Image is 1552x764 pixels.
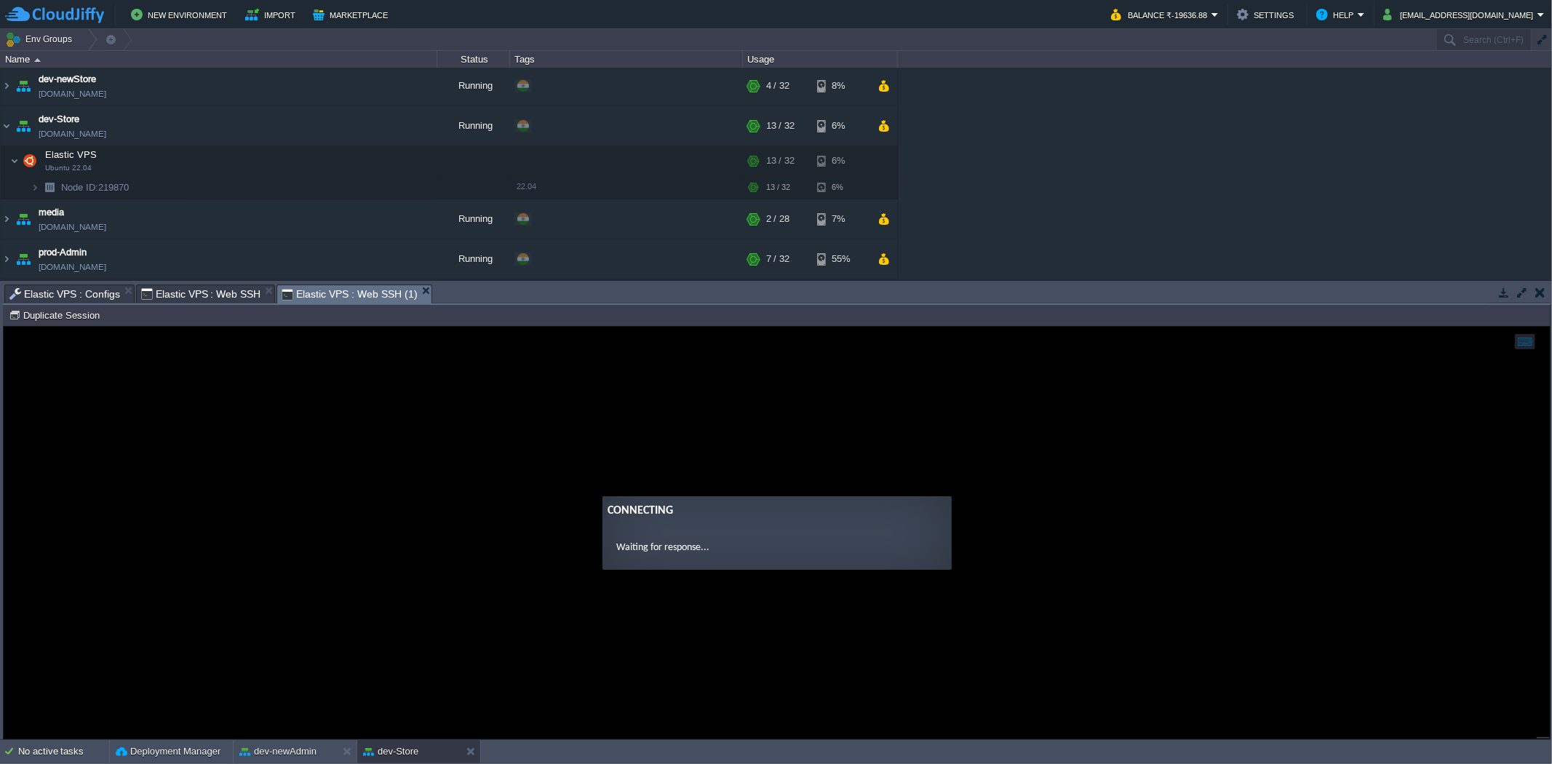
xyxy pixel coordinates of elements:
button: Balance ₹-19636.88 [1111,6,1211,23]
img: AMDAwAAAACH5BAEAAAAALAAAAAABAAEAAAICRAEAOw== [13,199,33,239]
div: Running [437,106,510,146]
span: Node ID: [61,182,98,193]
button: dev-Store [363,744,418,759]
img: CloudJiffy [5,6,104,24]
span: Elastic VPS : Web SSH (1) [282,285,417,303]
a: dev-Store [39,112,79,127]
button: Marketplace [313,6,392,23]
a: Node ID:219870 [60,181,131,194]
img: AMDAwAAAACH5BAEAAAAALAAAAAABAAEAAAICRAEAOw== [13,106,33,146]
div: 6% [817,106,864,146]
div: Name [1,51,437,68]
div: Running [437,199,510,239]
button: Deployment Manager [116,744,220,759]
div: 55% [817,239,864,279]
button: Import [245,6,300,23]
button: Env Groups [5,29,77,49]
img: AMDAwAAAACH5BAEAAAAALAAAAAABAAEAAAICRAEAOw== [20,146,40,175]
span: [DOMAIN_NAME] [39,127,106,141]
div: 4 / 32 [766,66,789,106]
a: prod-Admin [39,245,87,260]
div: Running [437,66,510,106]
div: 2 / 28 [766,199,789,239]
button: New Environment [131,6,231,23]
img: AMDAwAAAACH5BAEAAAAALAAAAAABAAEAAAICRAEAOw== [34,58,41,62]
button: [EMAIL_ADDRESS][DOMAIN_NAME] [1383,6,1537,23]
span: Ubuntu 22.04 [45,164,92,172]
div: 13 / 32 [766,106,795,146]
span: Elastic VPS [44,148,99,161]
a: dev-newStore [39,72,96,87]
span: Elastic VPS : Web SSH [141,285,261,303]
img: AMDAwAAAACH5BAEAAAAALAAAAAABAAEAAAICRAEAOw== [1,239,12,279]
div: Running [437,239,510,279]
div: 13 / 32 [766,176,790,199]
div: No active tasks [18,740,109,763]
a: media [39,205,64,220]
div: Connecting [605,175,942,193]
img: AMDAwAAAACH5BAEAAAAALAAAAAABAAEAAAICRAEAOw== [1,199,12,239]
div: 7% [817,199,864,239]
img: AMDAwAAAACH5BAEAAAAALAAAAAABAAEAAAICRAEAOw== [39,176,60,199]
a: [DOMAIN_NAME] [39,220,106,234]
button: Settings [1237,6,1298,23]
img: AMDAwAAAACH5BAEAAAAALAAAAAABAAEAAAICRAEAOw== [13,66,33,106]
img: AMDAwAAAACH5BAEAAAAALAAAAAABAAEAAAICRAEAOw== [1,66,12,106]
div: Usage [744,51,897,68]
div: 6% [817,146,864,175]
span: 219870 [60,181,131,194]
div: 13 / 32 [766,146,795,175]
span: 22.04 [517,182,536,191]
p: Waiting for response... [613,213,934,228]
img: AMDAwAAAACH5BAEAAAAALAAAAAABAAEAAAICRAEAOw== [10,146,19,175]
div: 6% [817,176,864,199]
div: Status [438,51,509,68]
button: dev-newAdmin [239,744,317,759]
div: 7 / 32 [766,239,789,279]
span: Elastic VPS : Configs [9,285,120,303]
div: Tags [511,51,742,68]
span: [DOMAIN_NAME] [39,260,106,274]
a: Elastic VPSUbuntu 22.04 [44,149,99,160]
img: AMDAwAAAACH5BAEAAAAALAAAAAABAAEAAAICRAEAOw== [1,106,12,146]
div: 8% [817,66,864,106]
button: Help [1316,6,1358,23]
img: AMDAwAAAACH5BAEAAAAALAAAAAABAAEAAAICRAEAOw== [31,176,39,199]
button: Duplicate Session [9,309,104,322]
span: [DOMAIN_NAME] [39,87,106,101]
img: AMDAwAAAACH5BAEAAAAALAAAAAABAAEAAAICRAEAOw== [13,239,33,279]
